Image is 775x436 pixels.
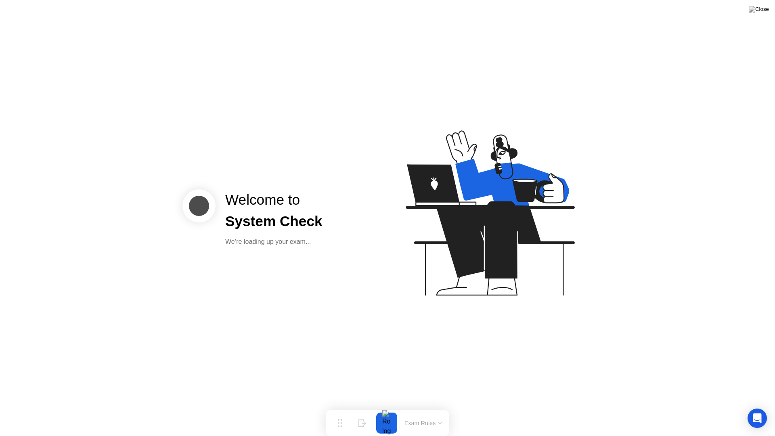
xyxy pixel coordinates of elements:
[749,6,769,13] img: Close
[225,237,323,247] div: We’re loading up your exam...
[225,211,323,232] div: System Check
[225,189,323,211] div: Welcome to
[748,409,767,428] div: Open Intercom Messenger
[402,419,445,427] button: Exam Rules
